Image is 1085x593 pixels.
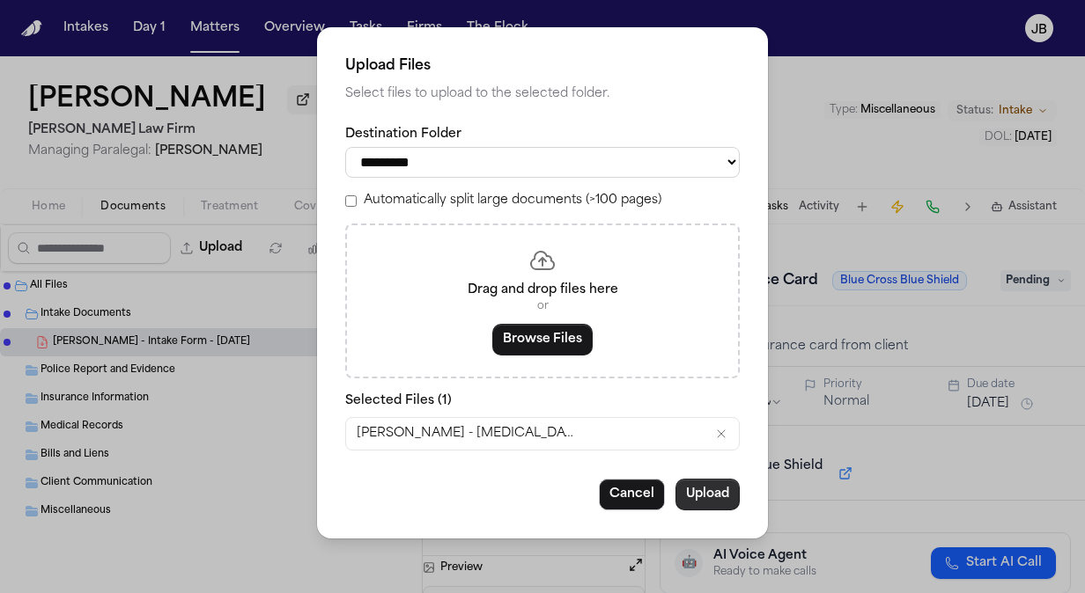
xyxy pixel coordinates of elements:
label: Automatically split large documents (>100 pages) [364,192,661,209]
p: or [368,299,717,313]
p: Drag and drop files here [368,282,717,299]
p: Select files to upload to the selected folder. [345,84,740,105]
button: Upload [675,479,740,510]
button: Remove C. Odom - Retainer.pdf [714,427,728,441]
button: Browse Files [492,324,593,355]
button: Cancel [599,479,665,510]
span: [PERSON_NAME] - [MEDICAL_DATA].pdf [357,425,577,443]
h2: Upload Files [345,55,740,77]
p: Selected Files ( 1 ) [345,392,740,410]
label: Destination Folder [345,126,740,143]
